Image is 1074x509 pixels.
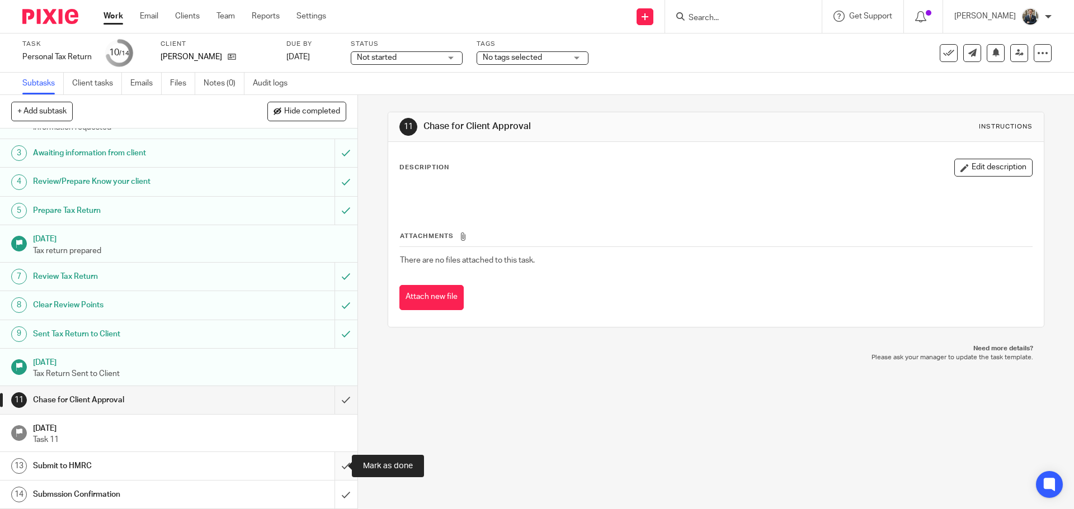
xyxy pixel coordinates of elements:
label: Task [22,40,92,49]
p: Tax return prepared [33,245,346,256]
p: Need more details? [399,344,1033,353]
input: Search [687,13,788,23]
div: 10 [109,46,129,59]
a: Clients [175,11,200,22]
p: [PERSON_NAME] [954,11,1016,22]
div: 5 [11,203,27,218]
div: 11 [399,118,417,136]
label: Client [161,40,272,49]
h1: Clear Review Points [33,297,227,313]
div: Personal Tax Return [22,51,92,63]
div: 7 [11,269,27,284]
div: 3 [11,145,27,161]
a: Settings [296,11,326,22]
a: Email [140,11,158,22]
button: Attach new file [399,285,464,310]
h1: [DATE] [33,420,346,434]
a: Client tasks [72,73,122,94]
span: There are no files attached to this task. [400,256,535,264]
span: No tags selected [483,54,542,61]
a: Notes (0) [204,73,244,94]
h1: Chase for Client Approval [423,121,740,132]
p: Task 11 [33,434,346,445]
div: 14 [11,487,27,502]
button: Hide completed [267,102,346,121]
span: Attachments [400,233,454,239]
img: Headshot.jpg [1021,8,1039,26]
h1: Review/Prepare Know your client [33,173,227,190]
span: [DATE] [286,53,310,61]
div: 4 [11,174,27,190]
a: Team [216,11,235,22]
div: 11 [11,392,27,408]
label: Status [351,40,463,49]
div: 9 [11,326,27,342]
h1: Chase for Client Approval [33,392,227,408]
p: Tax Return Sent to Client [33,368,346,379]
h1: Sent Tax Return to Client [33,326,227,342]
h1: Awaiting information from client [33,145,227,161]
a: Subtasks [22,73,64,94]
a: Work [103,11,123,22]
h1: [DATE] [33,354,346,368]
p: Please ask your manager to update the task template. [399,353,1033,362]
img: Pixie [22,9,78,24]
div: Instructions [979,122,1033,131]
a: Emails [130,73,162,94]
label: Due by [286,40,337,49]
h1: Prepare Tax Return [33,202,227,219]
div: 13 [11,458,27,474]
div: 8 [11,297,27,313]
button: + Add subtask [11,102,73,121]
a: Audit logs [253,73,296,94]
span: Not started [357,54,397,61]
a: Reports [252,11,280,22]
small: /14 [119,50,129,56]
h1: Submssion Confirmation [33,486,227,503]
p: [PERSON_NAME] [161,51,222,63]
h1: Submit to HMRC [33,458,227,474]
h1: Review Tax Return [33,268,227,285]
h1: [DATE] [33,231,346,245]
a: Files [170,73,195,94]
p: Description [399,163,449,172]
label: Tags [477,40,588,49]
span: Hide completed [284,107,340,116]
span: Get Support [849,12,892,20]
button: Edit description [954,159,1033,177]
